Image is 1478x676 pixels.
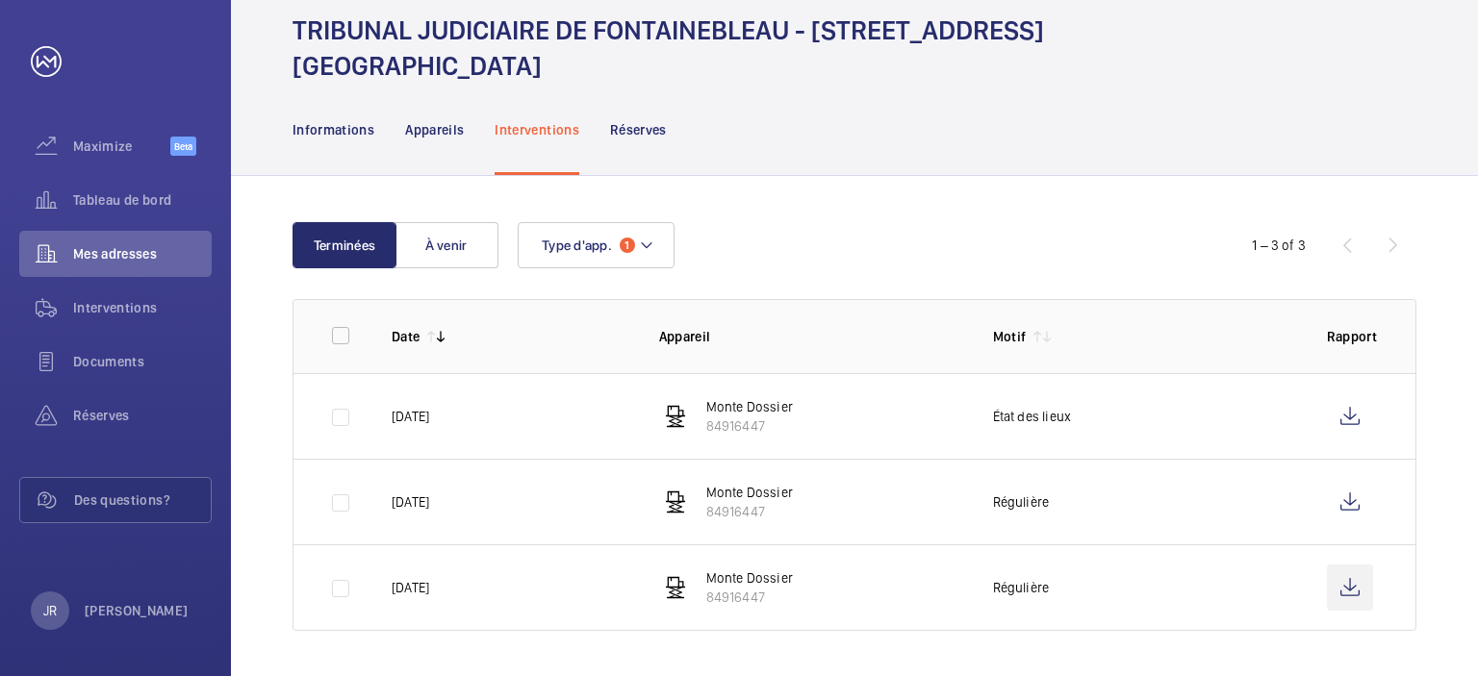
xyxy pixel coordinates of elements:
span: Réserves [73,406,212,425]
p: [DATE] [392,492,429,512]
div: 1 – 3 of 3 [1252,236,1306,255]
span: Type d'app. [542,238,612,253]
p: Monte Dossier [706,397,793,416]
span: Tableau de bord [73,190,212,210]
span: Des questions? [74,490,211,510]
span: 1 [620,238,635,253]
p: Interventions [495,120,579,139]
p: État des lieux [993,407,1072,426]
p: Monte Dossier [706,483,793,502]
p: 84916447 [706,416,793,436]
span: Mes adresses [73,244,212,263]
button: À venir [395,222,498,268]
button: Type d'app.1 [518,222,675,268]
span: Beta [170,137,196,156]
img: freight_elevator.svg [664,576,687,599]
p: Informations [293,120,374,139]
span: Interventions [73,298,212,317]
p: Rapport [1327,327,1377,346]
p: Régulière [993,492,1050,512]
h1: TRIBUNAL JUDICIAIRE DE FONTAINEBLEAU - [STREET_ADDRESS] [GEOGRAPHIC_DATA] [293,13,1044,84]
img: freight_elevator.svg [664,490,687,513]
p: [DATE] [392,407,429,426]
p: Monte Dossier [706,568,793,588]
img: freight_elevator.svg [664,405,687,428]
p: Réserves [610,120,667,139]
p: 84916447 [706,502,793,521]
p: Régulière [993,578,1050,597]
p: [PERSON_NAME] [85,601,189,620]
button: Terminées [293,222,396,268]
p: [DATE] [392,578,429,597]
p: Motif [993,327,1027,346]
p: Appareil [659,327,962,346]
p: 84916447 [706,588,793,607]
span: Maximize [73,137,170,156]
p: JR [43,601,57,620]
span: Documents [73,352,212,371]
p: Date [392,327,420,346]
p: Appareils [405,120,464,139]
